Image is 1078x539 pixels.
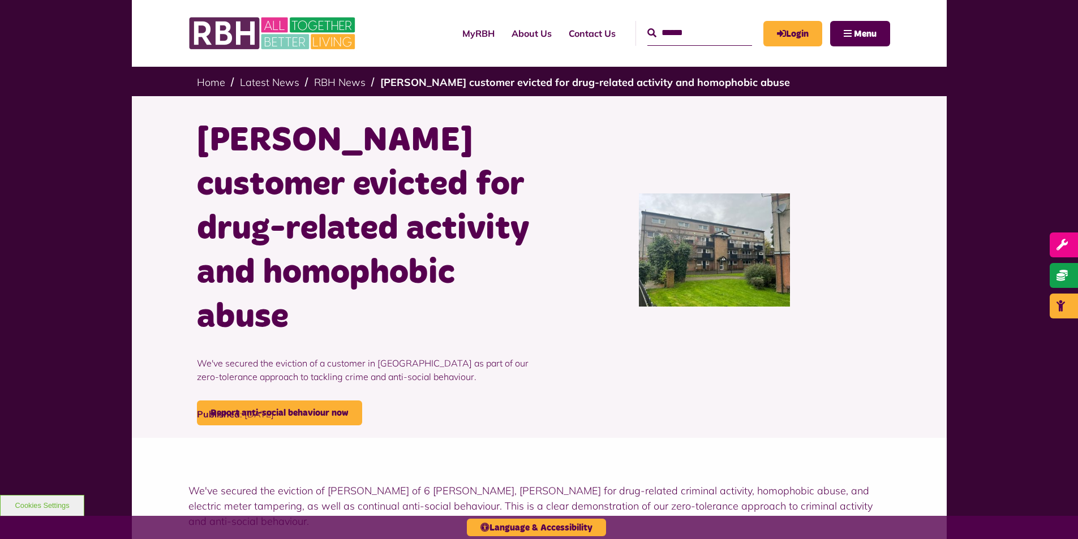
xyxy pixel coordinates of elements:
p: We've secured the eviction of [PERSON_NAME] of 6 [PERSON_NAME], [PERSON_NAME] for drug-related cr... [188,483,890,529]
a: Home [197,76,225,89]
span: Menu [854,29,877,38]
a: RBH News [314,76,366,89]
p: We've secured the eviction of a customer in [GEOGRAPHIC_DATA] as part of our zero-tolerance appro... [197,339,531,400]
h1: [PERSON_NAME] customer evicted for drug-related activity and homophobic abuse [197,119,531,339]
a: MyRBH [454,18,503,49]
p: : [DATE] [197,407,882,438]
a: About Us [503,18,560,49]
button: Navigation [830,21,890,46]
button: Language & Accessibility [467,519,606,536]
a: Latest News [240,76,299,89]
img: RBH [188,11,358,55]
a: Report anti-social behaviour now [197,400,362,425]
a: MyRBH [763,21,822,46]
img: Angel Meadow [639,193,790,307]
iframe: Netcall Web Assistant for live chat [1027,488,1078,539]
a: Contact Us [560,18,624,49]
a: [PERSON_NAME] customer evicted for drug-related activity and homophobic abuse [380,76,790,89]
strong: Published [197,408,240,420]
